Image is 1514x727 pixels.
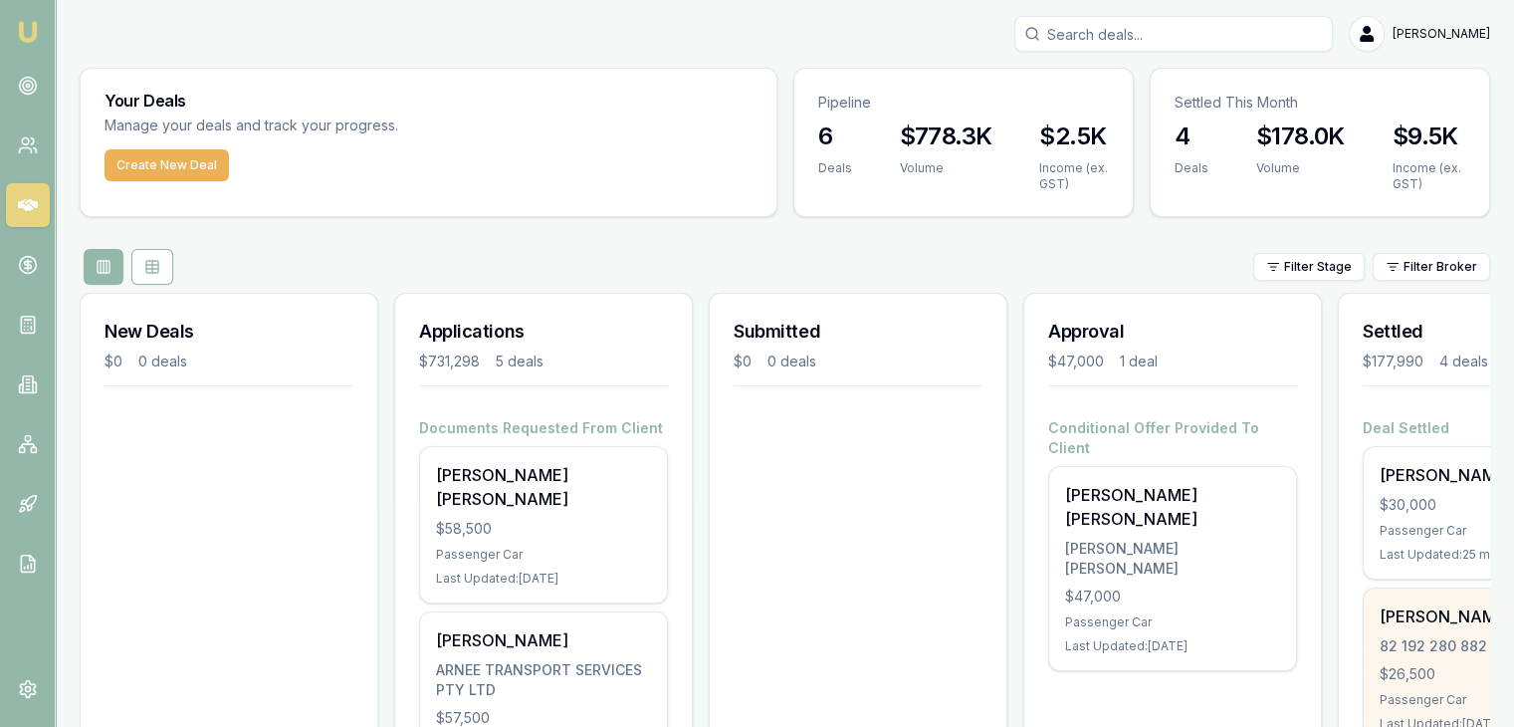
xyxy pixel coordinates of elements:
[436,660,651,700] div: ARNEE TRANSPORT SERVICES PTY LTD
[818,93,1109,113] p: Pipeline
[436,571,651,587] div: Last Updated: [DATE]
[1065,638,1280,654] div: Last Updated: [DATE]
[419,352,480,371] div: $731,298
[436,519,651,539] div: $58,500
[105,352,122,371] div: $0
[1393,26,1490,42] span: [PERSON_NAME]
[105,115,614,137] p: Manage your deals and track your progress.
[436,628,651,652] div: [PERSON_NAME]
[1120,352,1158,371] div: 1 deal
[419,418,668,438] h4: Documents Requested From Client
[105,318,353,346] h3: New Deals
[1039,160,1108,192] div: Income (ex. GST)
[1065,539,1280,579] div: [PERSON_NAME] [PERSON_NAME]
[496,352,543,371] div: 5 deals
[1048,318,1297,346] h3: Approval
[818,121,852,152] h3: 6
[1039,121,1108,152] h3: $2.5K
[1393,160,1465,192] div: Income (ex. GST)
[1256,121,1345,152] h3: $178.0K
[1373,253,1490,281] button: Filter Broker
[1256,160,1345,176] div: Volume
[419,318,668,346] h3: Applications
[767,352,816,371] div: 0 deals
[138,352,187,371] div: 0 deals
[1175,93,1465,113] p: Settled This Month
[1253,253,1365,281] button: Filter Stage
[1284,259,1352,275] span: Filter Stage
[1048,352,1104,371] div: $47,000
[1048,418,1297,458] h4: Conditional Offer Provided To Client
[1065,587,1280,606] div: $47,000
[1175,160,1208,176] div: Deals
[818,160,852,176] div: Deals
[1065,483,1280,531] div: [PERSON_NAME] [PERSON_NAME]
[1439,352,1488,371] div: 4 deals
[1065,614,1280,630] div: Passenger Car
[16,20,40,44] img: emu-icon-u.png
[1175,121,1208,152] h3: 4
[734,318,982,346] h3: Submitted
[1404,259,1477,275] span: Filter Broker
[1014,16,1333,52] input: Search deals
[436,547,651,563] div: Passenger Car
[105,93,753,109] h3: Your Deals
[900,121,992,152] h3: $778.3K
[105,149,229,181] button: Create New Deal
[900,160,992,176] div: Volume
[1393,121,1465,152] h3: $9.5K
[436,463,651,511] div: [PERSON_NAME] [PERSON_NAME]
[734,352,752,371] div: $0
[1363,352,1423,371] div: $177,990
